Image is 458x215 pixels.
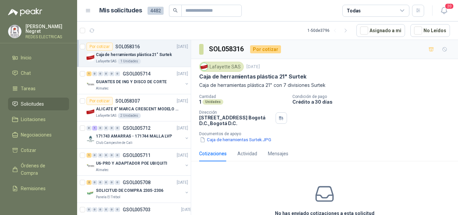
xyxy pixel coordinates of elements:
[92,180,97,185] div: 0
[237,150,257,157] div: Actividad
[8,25,21,38] img: Company Logo
[199,82,450,89] p: Caja de herramientas plástica 21" con 7 divisiones Surtek
[199,110,273,115] p: Dirección
[199,131,455,136] p: Documentos de apoyo
[96,106,179,112] p: ALICATE 8" MARCA CRESCENT MODELO 38008tv
[8,98,69,110] a: Solicitudes
[115,207,120,212] div: 0
[96,167,109,173] p: Almatec
[123,180,151,185] p: GSOL005708
[148,7,164,15] span: 4482
[109,71,114,76] div: 0
[96,187,163,194] p: SOLICITUD DE COMPRA 2305-2306
[199,115,273,126] p: [STREET_ADDRESS] Bogotá D.C. , Bogotá D.C.
[177,98,188,104] p: [DATE]
[98,153,103,158] div: 0
[8,128,69,141] a: Negociaciones
[118,113,141,118] div: 2 Unidades
[177,44,188,50] p: [DATE]
[87,180,92,185] div: 2
[25,35,69,39] p: REDES ELECTRICAS
[21,69,31,77] span: Chat
[21,185,46,192] span: Remisiones
[87,151,189,173] a: 1 0 0 0 0 0 GSOL005711[DATE] Company LogoU6-PRO Y ADAPTADOR POE UBIQUITIAlmatec
[123,207,151,212] p: GSOL005703
[209,44,245,54] h3: SOL058316
[8,113,69,126] a: Licitaciones
[21,131,52,139] span: Negociaciones
[109,207,114,212] div: 0
[199,150,227,157] div: Cotizaciones
[87,189,95,197] img: Company Logo
[250,45,281,53] div: Por cotizar
[177,152,188,159] p: [DATE]
[104,207,109,212] div: 0
[199,136,272,143] button: Caja de herramientas Surtek.JPG
[115,71,120,76] div: 0
[201,63,208,70] img: Company Logo
[123,126,151,130] p: GSOL005712
[8,67,69,79] a: Chat
[203,99,223,105] div: Unidades
[87,97,113,105] div: Por cotizar
[96,113,116,118] p: Lafayette SAS
[8,51,69,64] a: Inicio
[104,180,109,185] div: 0
[96,52,172,58] p: Caja de herramientas plástica 21" Surtek
[123,153,151,158] p: GSOL005711
[87,126,92,130] div: 0
[356,24,405,37] button: Asignado a mi
[104,153,109,158] div: 0
[410,24,450,37] button: No Leídos
[109,153,114,158] div: 0
[292,94,455,99] p: Condición de pago
[8,144,69,157] a: Cotizar
[87,53,95,61] img: Company Logo
[96,133,172,140] p: 171743 AMARRAS - 171744 MALLA LVP
[199,62,244,72] div: Lafayette SAS
[25,24,69,34] p: [PERSON_NAME] Negret
[96,140,132,146] p: Club Campestre de Cali
[115,99,140,103] p: SOL058307
[87,71,92,76] div: 1
[199,73,306,80] p: Caja de herramientas plástica 21" Surtek
[98,71,103,76] div: 0
[118,59,141,64] div: 1 Unidades
[21,147,36,154] span: Cotizar
[109,180,114,185] div: 0
[109,126,114,130] div: 0
[96,59,116,64] p: Lafayette SAS
[96,195,120,200] p: Panela El Trébol
[445,3,454,9] span: 20
[98,180,103,185] div: 0
[99,6,142,15] h1: Mis solicitudes
[8,182,69,195] a: Remisiones
[87,178,189,200] a: 2 0 0 0 0 0 GSOL005708[DATE] Company LogoSOLICITUD DE COMPRA 2305-2306Panela El Trébol
[87,70,189,91] a: 1 0 0 0 0 0 GSOL005714[DATE] Company LogoGUANTES DE ING Y DISCO DE CORTEAlmatec
[92,71,97,76] div: 0
[87,207,92,212] div: 0
[123,71,151,76] p: GSOL005714
[21,54,32,61] span: Inicio
[8,198,69,210] a: Configuración
[8,8,42,16] img: Logo peakr
[21,162,63,177] span: Órdenes de Compra
[96,79,167,85] p: GUANTES DE ING Y DISCO DE CORTE
[181,207,192,213] p: [DATE]
[268,150,288,157] div: Mensajes
[8,82,69,95] a: Tareas
[87,162,95,170] img: Company Logo
[347,7,361,14] div: Todas
[8,159,69,179] a: Órdenes de Compra
[87,124,189,146] a: 0 1 0 0 0 0 GSOL005712[DATE] Company Logo171743 AMARRAS - 171744 MALLA LVPClub Campestre de Cali
[104,126,109,130] div: 0
[173,8,178,13] span: search
[92,126,97,130] div: 1
[21,100,44,108] span: Solicitudes
[199,99,201,105] p: 1
[115,44,140,49] p: SOL058316
[199,94,287,99] p: Cantidad
[77,94,191,121] a: Por cotizarSOL058307[DATE] Company LogoALICATE 8" MARCA CRESCENT MODELO 38008tvLafayette SAS2 Uni...
[87,153,92,158] div: 1
[104,71,109,76] div: 0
